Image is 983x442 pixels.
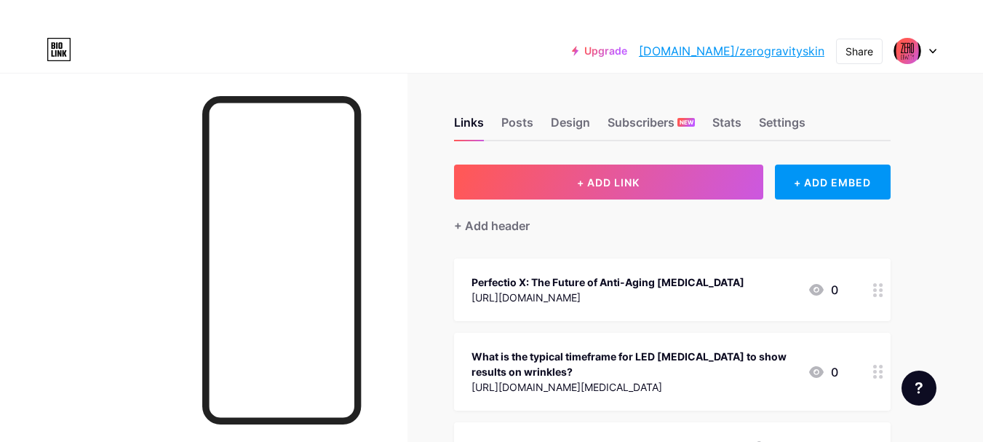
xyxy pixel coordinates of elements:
a: Upgrade [572,45,627,57]
a: [DOMAIN_NAME]/zerogravityskin [639,42,824,60]
div: Settings [759,114,805,140]
div: [URL][DOMAIN_NAME][MEDICAL_DATA] [471,379,796,395]
span: NEW [680,118,693,127]
div: Posts [501,114,533,140]
div: What is the typical timeframe for LED [MEDICAL_DATA] to show results on wrinkles? [471,349,796,379]
div: Perfectio X: The Future of Anti-Aging [MEDICAL_DATA] [471,275,744,290]
div: + ADD EMBED [775,165,891,200]
div: Design [551,114,590,140]
img: zerogravityskin [894,37,921,65]
div: Subscribers [608,114,695,140]
div: 0 [808,281,838,299]
div: [URL][DOMAIN_NAME] [471,290,744,305]
div: Links [454,114,484,140]
span: + ADD LINK [577,176,640,189]
div: 0 [808,363,838,381]
button: + ADD LINK [454,165,763,200]
div: + Add header [454,217,530,234]
div: Share [845,44,873,59]
div: Stats [712,114,741,140]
